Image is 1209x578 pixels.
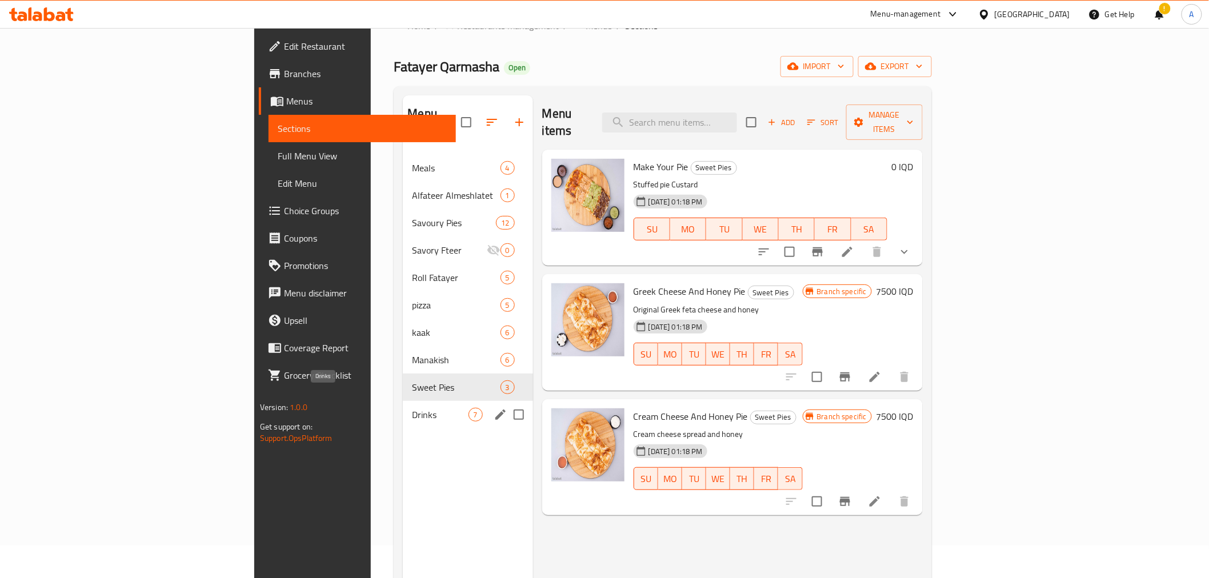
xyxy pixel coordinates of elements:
span: Get support on: [260,419,313,434]
button: TH [730,343,754,366]
span: Select to update [778,240,802,264]
button: FR [754,467,778,490]
button: TU [682,467,706,490]
div: Savoury Pies [412,216,496,230]
span: kaak [412,326,500,339]
div: kaak6 [403,319,533,346]
button: Branch-specific-item [804,238,831,266]
div: items [469,408,483,422]
span: Sweet Pies [751,411,796,424]
span: Select all sections [454,110,478,134]
span: TU [687,346,702,363]
span: 6 [501,355,514,366]
button: Add [763,114,800,131]
img: Greek Cheese And Honey Pie [551,283,624,356]
span: Coverage Report [284,341,447,355]
span: Select to update [805,489,829,513]
span: Select section [739,110,763,134]
span: Add [766,116,797,129]
div: Drinks7edit [403,401,533,428]
span: Edit Menu [278,176,447,190]
div: Sweet Pies [748,286,794,299]
span: Sections [278,122,447,135]
span: 12 [497,218,514,228]
span: Roll Fatayer [412,271,500,284]
h6: 7500 IQD [876,408,914,424]
span: Grocery Checklist [284,368,447,382]
button: MO [658,343,682,366]
span: MO [663,471,678,487]
div: [GEOGRAPHIC_DATA] [995,8,1070,21]
span: Full Menu View [278,149,447,163]
span: A [1190,8,1194,21]
a: Upsell [259,307,456,334]
span: 4 [501,163,514,174]
span: 5 [501,272,514,283]
svg: Inactive section [487,243,501,257]
span: Edit Restaurant [284,39,447,53]
li: / [616,19,620,33]
div: Alfateer Almeshlatet [412,188,500,202]
span: Branch specific [812,411,871,422]
span: SU [639,471,654,487]
span: FR [819,221,846,238]
span: Sweet Pies [412,380,500,394]
button: WE [706,467,730,490]
a: Promotions [259,252,456,279]
span: Manakish [412,353,500,367]
span: TH [783,221,810,238]
button: SU [634,218,670,240]
span: TH [735,346,750,363]
span: Restaurants management [457,19,559,33]
span: Promotions [284,259,447,272]
span: Menus [586,19,612,33]
div: items [501,188,515,202]
span: TU [687,471,702,487]
button: WE [743,218,779,240]
span: Cream Cheese And Honey Pie [634,408,748,425]
div: Sweet Pies [750,411,796,424]
span: 6 [501,327,514,338]
span: export [867,59,923,74]
span: Sweet Pies [691,161,736,174]
button: MO [658,467,682,490]
button: SA [778,343,802,366]
h6: 0 IQD [892,159,914,175]
span: import [790,59,844,74]
span: Savory Fteer [412,243,486,257]
span: Branches [284,67,447,81]
div: items [501,271,515,284]
span: 0 [501,245,514,256]
a: Menus [572,18,612,33]
p: Stuffed pie Custard [634,178,887,192]
p: Cream cheese spread and honey [634,427,803,441]
svg: Show Choices [898,245,911,259]
div: Meals [412,161,500,175]
span: TU [711,221,738,238]
h6: 7500 IQD [876,283,914,299]
span: Open [504,63,530,73]
button: import [780,56,854,77]
div: Meals4 [403,154,533,182]
span: [DATE] 01:18 PM [644,446,707,457]
button: SA [778,467,802,490]
span: Upsell [284,314,447,327]
nav: Menu sections [403,150,533,433]
span: Menu disclaimer [284,286,447,300]
a: Sections [269,115,456,142]
span: 1.0.0 [290,400,308,415]
span: Sort items [800,114,846,131]
a: Grocery Checklist [259,362,456,389]
button: TU [682,343,706,366]
span: MO [663,346,678,363]
span: SA [783,471,798,487]
button: show more [891,238,918,266]
span: Manage items [855,108,914,137]
span: SU [639,346,654,363]
button: FR [754,343,778,366]
button: Add section [506,109,533,136]
a: Choice Groups [259,197,456,224]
